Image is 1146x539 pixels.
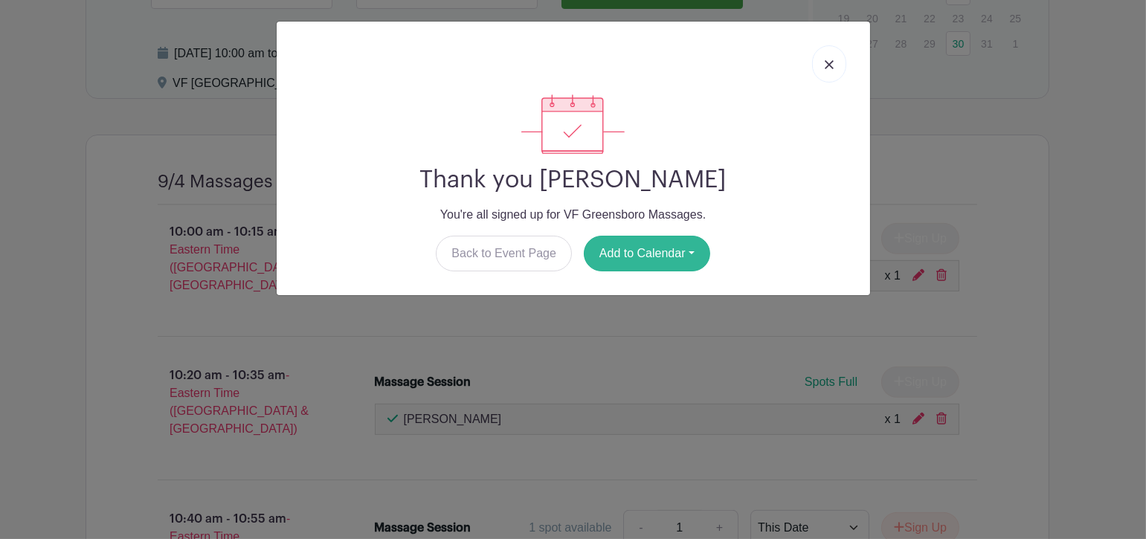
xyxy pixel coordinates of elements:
h2: Thank you [PERSON_NAME] [289,166,858,194]
a: Back to Event Page [436,236,572,271]
img: close_button-5f87c8562297e5c2d7936805f587ecaba9071eb48480494691a3f1689db116b3.svg [825,60,834,69]
p: You're all signed up for VF Greensboro Massages. [289,206,858,224]
button: Add to Calendar [584,236,710,271]
img: signup_complete-c468d5dda3e2740ee63a24cb0ba0d3ce5d8a4ecd24259e683200fb1569d990c8.svg [521,94,624,154]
